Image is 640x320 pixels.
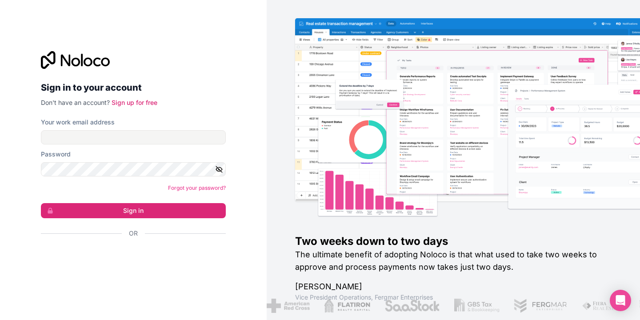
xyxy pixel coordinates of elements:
[41,150,71,159] label: Password
[168,184,226,191] a: Forgot your password?
[41,162,226,176] input: Password
[129,229,138,238] span: Or
[582,299,624,313] img: /assets/fiera-fwj2N5v4.png
[112,99,157,106] a: Sign up for free
[41,99,110,106] span: Don't have an account?
[267,299,310,313] img: /assets/american-red-cross-BAupjrZR.png
[295,280,612,293] h1: [PERSON_NAME]
[610,290,631,311] div: Open Intercom Messenger
[295,248,612,273] h2: The ultimate benefit of adopting Noloco is that what used to take two weeks to approve and proces...
[324,299,370,313] img: /assets/flatiron-C8eUkumj.png
[295,234,612,248] h1: Two weeks down to two days
[41,118,115,127] label: Your work email address
[454,299,500,313] img: /assets/gbstax-C-GtDUiK.png
[384,299,440,313] img: /assets/saastock-C6Zbiodz.png
[41,203,226,218] button: Sign in
[41,80,226,96] h2: Sign in to your account
[513,299,568,313] img: /assets/fergmar-CudnrXN5.png
[36,248,223,267] iframe: Sign in with Google Button
[295,293,612,302] h1: Vice President Operations , Fergmar Enterprises
[41,130,226,144] input: Email address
